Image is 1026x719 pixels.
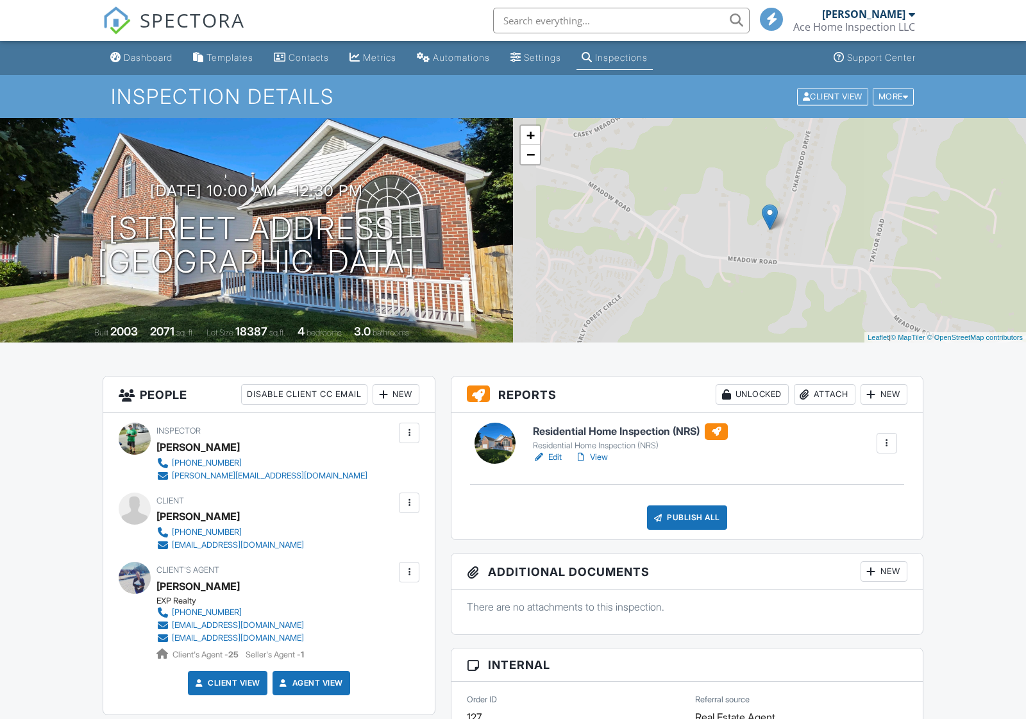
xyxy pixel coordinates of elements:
div: Unlocked [716,384,789,405]
div: Attach [794,384,855,405]
div: Residential Home Inspection (NRS) [533,441,728,451]
span: bedrooms [307,328,342,337]
div: [PERSON_NAME] [156,507,240,526]
a: [PERSON_NAME][EMAIL_ADDRESS][DOMAIN_NAME] [156,469,367,482]
a: Zoom out [521,145,540,164]
div: 2003 [110,325,138,338]
span: Inspector [156,426,201,436]
a: © MapTiler [891,334,925,341]
a: Client View [192,677,260,689]
div: EXP Realty [156,596,314,606]
div: Dashboard [124,52,172,63]
div: 2071 [150,325,174,338]
strong: 1 [301,650,304,659]
a: [PERSON_NAME] [156,577,240,596]
div: New [373,384,419,405]
div: Ace Home Inspection LLC [793,21,915,33]
a: Agent View [277,677,343,689]
div: Publish All [647,505,727,530]
div: [PHONE_NUMBER] [172,607,242,618]
div: Inspections [595,52,648,63]
div: 4 [298,325,305,338]
a: Edit [533,451,562,464]
h3: Additional Documents [451,554,923,590]
div: Support Center [847,52,916,63]
div: [PERSON_NAME] [156,437,240,457]
div: [PHONE_NUMBER] [172,458,242,468]
div: Disable Client CC Email [241,384,367,405]
div: [EMAIL_ADDRESS][DOMAIN_NAME] [172,540,304,550]
h3: Reports [451,376,923,413]
div: [PERSON_NAME][EMAIL_ADDRESS][DOMAIN_NAME] [172,471,367,481]
span: Lot Size [206,328,233,337]
h3: People [103,376,435,413]
h6: Residential Home Inspection (NRS) [533,423,728,440]
span: Client's Agent [156,565,219,575]
div: Automations [433,52,490,63]
span: Client [156,496,184,505]
img: The Best Home Inspection Software - Spectora [103,6,131,35]
a: Inspections [576,46,653,70]
a: Residential Home Inspection (NRS) Residential Home Inspection (NRS) [533,423,728,452]
label: Referral source [695,694,750,706]
h1: Inspection Details [111,85,915,108]
a: Contacts [269,46,334,70]
div: Contacts [289,52,329,63]
h3: Internal [451,648,923,682]
div: 3.0 [354,325,371,338]
a: [PHONE_NUMBER] [156,457,367,469]
div: [EMAIL_ADDRESS][DOMAIN_NAME] [172,620,304,630]
a: Settings [505,46,566,70]
span: SPECTORA [140,6,245,33]
a: Zoom in [521,126,540,145]
a: Leaflet [868,334,889,341]
strong: 25 [228,650,239,659]
a: Client View [796,91,871,101]
div: Settings [524,52,561,63]
div: More [873,88,914,105]
a: View [575,451,608,464]
a: Dashboard [105,46,178,70]
a: Templates [188,46,258,70]
h1: [STREET_ADDRESS] [GEOGRAPHIC_DATA] [97,212,416,280]
a: [PHONE_NUMBER] [156,526,304,539]
a: SPECTORA [103,17,245,44]
div: New [861,384,907,405]
a: [PHONE_NUMBER] [156,606,304,619]
div: New [861,561,907,582]
div: [PHONE_NUMBER] [172,527,242,537]
input: Search everything... [493,8,750,33]
a: [EMAIL_ADDRESS][DOMAIN_NAME] [156,632,304,645]
span: bathrooms [373,328,409,337]
a: Support Center [828,46,921,70]
div: | [864,332,1026,343]
label: Order ID [467,694,497,706]
span: sq. ft. [176,328,194,337]
a: Metrics [344,46,401,70]
a: [EMAIL_ADDRESS][DOMAIN_NAME] [156,539,304,552]
div: Templates [206,52,253,63]
div: [PERSON_NAME] [822,8,905,21]
span: Client's Agent - [172,650,240,659]
h3: [DATE] 10:00 am - 12:30 pm [150,182,363,199]
span: sq.ft. [269,328,285,337]
p: There are no attachments to this inspection. [467,600,907,614]
a: [EMAIL_ADDRESS][DOMAIN_NAME] [156,619,304,632]
div: Metrics [363,52,396,63]
span: Built [94,328,108,337]
div: 18387 [235,325,267,338]
div: [EMAIL_ADDRESS][DOMAIN_NAME] [172,633,304,643]
a: © OpenStreetMap contributors [927,334,1023,341]
a: Automations (Basic) [412,46,495,70]
span: Seller's Agent - [246,650,304,659]
div: Client View [797,88,868,105]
